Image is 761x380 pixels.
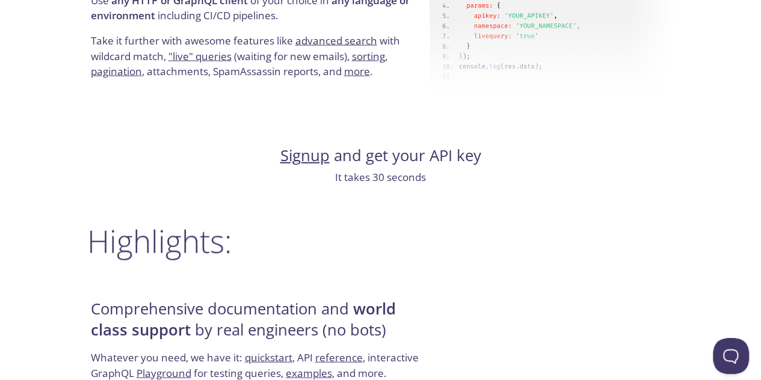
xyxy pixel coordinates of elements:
h2: Highlights: [87,223,674,259]
a: quickstart [245,351,292,364]
a: more [344,64,370,78]
a: Playground [137,366,191,380]
a: pagination [91,64,142,78]
a: Signup [280,145,330,166]
a: reference [315,351,363,364]
a: examples [286,366,332,380]
a: advanced search [295,34,377,47]
strong: world class support [91,298,396,340]
h4: and get your API key [87,146,674,166]
p: It takes 30 seconds [87,170,674,185]
iframe: Help Scout Beacon - Open [713,338,749,374]
p: Take it further with awesome features like with wildcard match, (waiting for new emails), , , att... [91,33,426,79]
h4: Comprehensive documentation and by real engineers (no bots) [91,299,426,350]
a: "live" queries [168,49,232,63]
a: sorting [352,49,385,63]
